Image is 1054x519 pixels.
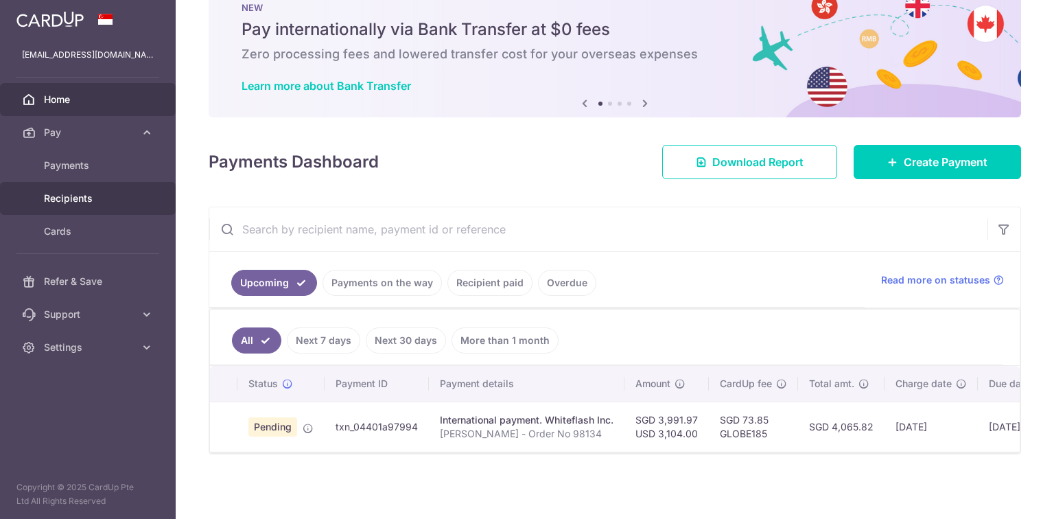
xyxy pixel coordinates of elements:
a: Create Payment [854,145,1021,179]
h6: Zero processing fees and lowered transfer cost for your overseas expenses [242,46,988,62]
span: Amount [635,377,670,391]
p: [PERSON_NAME] - Order No 98134 [440,427,613,441]
span: Download Report [712,154,804,170]
td: [DATE] [885,402,978,452]
a: All [232,327,281,354]
img: CardUp [16,11,84,27]
div: International payment. Whiteflash Inc. [440,413,613,427]
span: Home [44,93,134,106]
span: Settings [44,341,134,354]
input: Search by recipient name, payment id or reference [209,207,987,251]
a: Download Report [662,145,837,179]
p: [EMAIL_ADDRESS][DOMAIN_NAME] [22,48,154,62]
td: SGD 4,065.82 [798,402,885,452]
a: Overdue [538,270,596,296]
a: Next 7 days [287,327,360,354]
p: NEW [242,2,988,13]
span: Payments [44,159,134,172]
a: Payments on the way [323,270,442,296]
span: Support [44,308,134,321]
a: Recipient paid [447,270,532,296]
a: Learn more about Bank Transfer [242,79,411,93]
td: SGD 3,991.97 USD 3,104.00 [624,402,709,452]
a: More than 1 month [452,327,559,354]
a: Next 30 days [366,327,446,354]
h5: Pay internationally via Bank Transfer at $0 fees [242,19,988,41]
a: Read more on statuses [881,273,1004,287]
td: txn_04401a97994 [325,402,429,452]
span: Pending [248,417,297,437]
span: Pay [44,126,134,139]
span: Refer & Save [44,275,134,288]
span: Status [248,377,278,391]
span: CardUp fee [720,377,772,391]
span: Recipients [44,192,134,205]
td: SGD 73.85 GLOBE185 [709,402,798,452]
th: Payment ID [325,366,429,402]
a: Upcoming [231,270,317,296]
th: Payment details [429,366,624,402]
span: Total amt. [809,377,854,391]
h4: Payments Dashboard [209,150,379,174]
span: Cards [44,224,134,238]
span: Due date [989,377,1030,391]
span: Charge date [895,377,952,391]
span: Read more on statuses [881,273,990,287]
span: Create Payment [904,154,987,170]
